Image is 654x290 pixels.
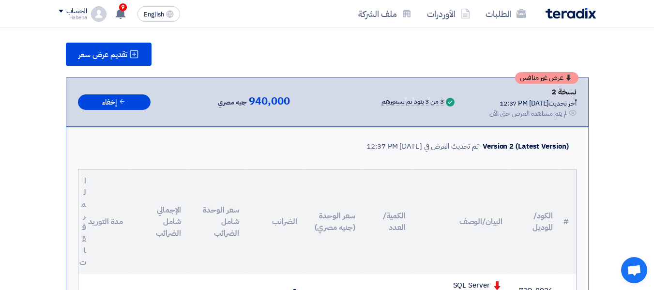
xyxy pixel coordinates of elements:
[144,11,164,18] span: English
[80,169,131,274] th: مدة التوريد
[66,7,87,15] div: الحساب
[305,169,363,274] th: سعر الوحدة (جنيه مصري)
[621,257,647,283] div: Open chat
[510,169,561,274] th: الكود/الموديل
[78,169,80,274] th: المرفقات
[78,51,127,59] span: تقديم عرض سعر
[91,6,106,22] img: profile_test.png
[218,97,247,108] span: جنيه مصري
[59,15,87,20] div: Habeba
[119,3,127,11] span: 9
[131,169,189,274] th: الإجمالي شامل الضرائب
[78,94,151,110] button: إخفاء
[381,98,444,106] div: 3 من 3 بنود تم تسعيرهم
[249,95,289,107] span: 940,000
[366,141,479,152] div: تم تحديث العرض في [DATE] 12:37 PM
[489,108,567,119] div: لم يتم مشاهدة العرض حتى الآن
[489,98,577,108] div: أخر تحديث [DATE] 12:37 PM
[478,2,534,25] a: الطلبات
[247,169,305,274] th: الضرائب
[137,6,180,22] button: English
[520,75,563,81] span: عرض غير منافس
[489,86,577,98] div: نسخة 2
[546,8,596,19] img: Teradix logo
[189,169,247,274] th: سعر الوحدة شامل الضرائب
[419,2,478,25] a: الأوردرات
[561,169,576,274] th: #
[413,169,510,274] th: البيان/الوصف
[363,169,413,274] th: الكمية/العدد
[350,2,419,25] a: ملف الشركة
[483,141,568,152] div: Version 2 (Latest Version)
[66,43,152,66] button: تقديم عرض سعر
